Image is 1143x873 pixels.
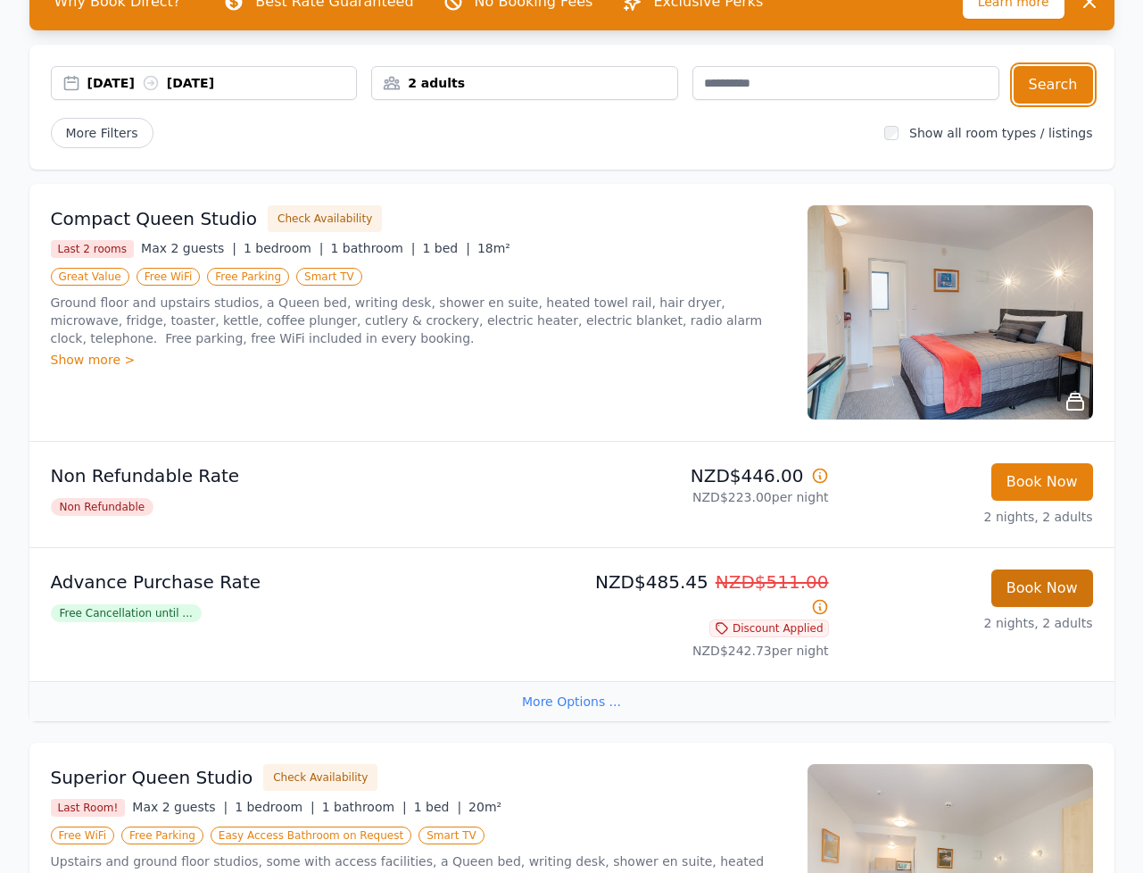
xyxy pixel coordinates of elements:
p: Advance Purchase Rate [51,570,565,594]
p: NZD$485.45 [579,570,829,619]
button: Search [1014,66,1093,104]
p: Non Refundable Rate [51,463,565,488]
div: More Options ... [29,681,1114,721]
span: Free WiFi [137,268,201,286]
span: Smart TV [418,827,485,844]
span: 1 bathroom | [330,241,415,255]
span: Max 2 guests | [141,241,236,255]
p: 2 nights, 2 adults [843,508,1093,526]
span: Max 2 guests | [132,800,228,814]
p: Ground floor and upstairs studios, a Queen bed, writing desk, shower en suite, heated towel rail,... [51,294,786,347]
h3: Superior Queen Studio [51,765,253,790]
span: Great Value [51,268,129,286]
span: 1 bed | [414,800,461,814]
button: Book Now [991,463,1093,501]
button: Book Now [991,570,1093,607]
button: Check Availability [263,764,377,791]
span: Free Parking [121,827,203,844]
span: Last Room! [51,799,126,817]
div: [DATE] [DATE] [87,74,357,92]
span: Non Refundable [51,498,154,516]
span: 1 bedroom | [235,800,315,814]
p: NZD$242.73 per night [579,642,829,660]
span: Free Cancellation until ... [51,604,202,622]
span: Easy Access Bathroom on Request [211,827,411,844]
div: 2 adults [372,74,677,92]
label: Show all room types / listings [909,126,1092,140]
span: 1 bathroom | [322,800,407,814]
h3: Compact Queen Studio [51,206,258,231]
p: NZD$223.00 per night [579,488,829,506]
span: 1 bed | [423,241,470,255]
p: NZD$446.00 [579,463,829,488]
span: Discount Applied [709,619,829,637]
div: Show more > [51,351,786,369]
p: 2 nights, 2 adults [843,614,1093,632]
span: More Filters [51,118,153,148]
span: Smart TV [296,268,362,286]
span: Free WiFi [51,827,115,844]
span: 18m² [477,241,510,255]
span: 20m² [468,800,501,814]
button: Check Availability [268,205,382,232]
span: 1 bedroom | [244,241,324,255]
span: NZD$511.00 [716,571,829,593]
span: Free Parking [207,268,289,286]
span: Last 2 rooms [51,240,135,258]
